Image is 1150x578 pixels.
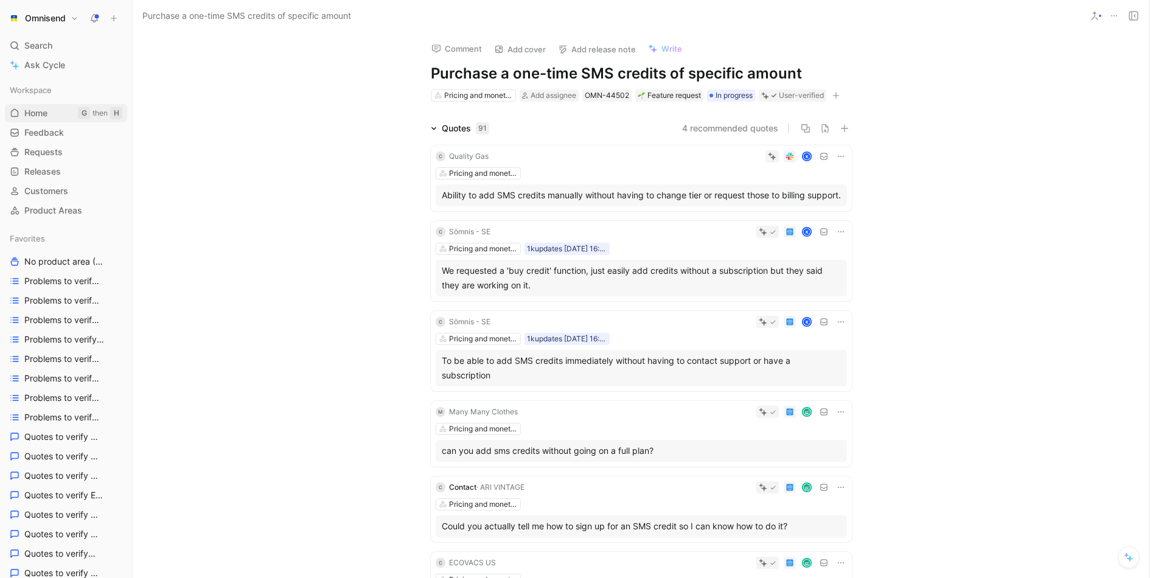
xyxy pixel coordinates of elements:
[5,369,127,388] a: Problems to verify Forms
[803,408,810,416] img: avatar
[5,408,127,427] a: Problems to verify Reporting
[436,227,445,237] div: C
[5,81,127,99] div: Workspace
[24,204,82,217] span: Product Areas
[442,121,489,136] div: Quotes
[5,486,127,504] a: Quotes to verify Email builder
[5,428,127,446] a: Quotes to verify Activation
[426,40,487,57] button: Comment
[803,153,810,161] div: K
[5,506,127,524] a: Quotes to verify Expansion
[24,107,47,119] span: Home
[5,330,127,349] a: Problems to verify Email Builder
[24,353,104,365] span: Problems to verify Expansion
[449,167,517,179] div: Pricing and monetisation
[442,263,841,293] div: We requested a 'buy credit' function, just easily add credits without a subscription but they sai...
[436,407,445,417] div: M
[78,107,90,119] div: G
[24,528,100,540] span: Quotes to verify Forms
[24,127,64,139] span: Feedback
[24,392,100,404] span: Problems to verify MO
[585,89,629,102] div: OMN-44502
[5,143,127,161] a: Requests
[803,559,810,567] img: avatar
[436,151,445,161] div: C
[442,188,841,203] div: Ability to add SMS credits manually without having to change tier or request those to billing sup...
[449,423,517,435] div: Pricing and monetisation
[476,482,524,492] span: · ARI VINTAGE
[449,333,517,345] div: Pricing and monetisation
[5,525,127,543] a: Quotes to verify Forms
[489,41,551,58] button: Add cover
[476,122,489,134] div: 91
[24,509,103,521] span: Quotes to verify Expansion
[449,406,518,418] div: Many Many Clothes
[5,272,127,290] a: Problems to verify Activation
[24,275,103,287] span: Problems to verify Activation
[531,91,576,100] span: Add assignee
[449,557,496,569] div: ECOVACS US
[635,89,703,102] div: 🌱Feature request
[449,316,490,328] div: Sömnis - SE
[803,228,810,236] div: K
[5,467,127,485] a: Quotes to verify DeCo
[638,89,701,102] div: Feature request
[10,232,45,245] span: Favorites
[803,484,810,492] img: avatar
[24,58,65,72] span: Ask Cycle
[527,243,607,255] div: 1kupdates [DATE] 16:40
[110,107,122,119] div: H
[5,162,127,181] a: Releases
[552,41,641,58] button: Add release note
[436,317,445,327] div: C
[5,389,127,407] a: Problems to verify MO
[431,64,852,83] h1: Purchase a one-time SMS credits of specific amount
[444,89,512,102] div: Pricing and monetisation
[24,470,100,482] span: Quotes to verify DeCo
[449,498,517,510] div: Pricing and monetisation
[142,9,351,23] span: Purchase a one-time SMS credits of specific amount
[5,252,127,271] a: No product area (Unknowns)
[24,548,98,560] span: Quotes to verify MO
[426,121,494,136] div: Quotes91
[5,291,127,310] a: Problems to verify Audience
[682,121,778,136] button: 4 recommended quotes
[449,243,517,255] div: Pricing and monetisation
[92,107,108,119] div: then
[10,84,52,96] span: Workspace
[24,256,106,268] span: No product area (Unknowns)
[24,314,101,326] span: Problems to verify DeCo
[803,318,810,326] div: K
[779,89,824,102] div: User-verified
[442,519,841,534] div: Could you actually tell me how to sign up for an SMS credit so I can know how to do it?
[5,37,127,55] div: Search
[24,411,103,423] span: Problems to verify Reporting
[24,294,103,307] span: Problems to verify Audience
[24,372,102,385] span: Problems to verify Forms
[24,146,63,158] span: Requests
[449,482,476,492] span: Contact
[638,92,645,99] img: 🌱
[449,226,490,238] div: Sömnis - SE
[436,558,445,568] div: C
[5,545,127,563] a: Quotes to verify MO
[5,124,127,142] a: Feedback
[5,350,127,368] a: Problems to verify Expansion
[643,40,688,57] button: Write
[661,43,682,54] span: Write
[5,229,127,248] div: Favorites
[5,104,127,122] a: HomeGthenH
[8,12,20,24] img: Omnisend
[716,89,753,102] span: In progress
[5,182,127,200] a: Customers
[5,10,82,27] button: OmnisendOmnisend
[24,489,104,501] span: Quotes to verify Email builder
[24,431,103,443] span: Quotes to verify Activation
[442,353,841,383] div: To be able to add SMS credits immediately without having to contact support or have a subscription
[5,311,127,329] a: Problems to verify DeCo
[436,482,445,492] div: C
[24,38,52,53] span: Search
[24,333,105,346] span: Problems to verify Email Builder
[25,13,66,24] h1: Omnisend
[5,201,127,220] a: Product Areas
